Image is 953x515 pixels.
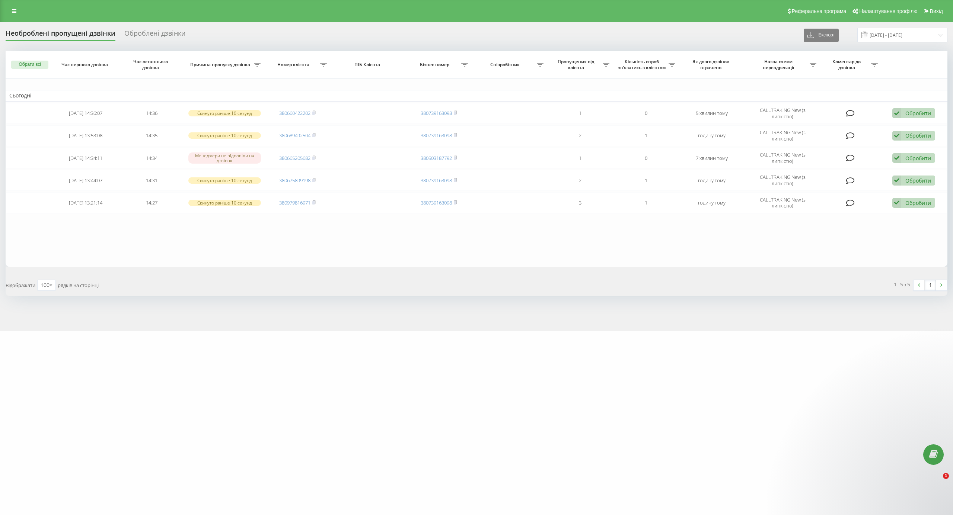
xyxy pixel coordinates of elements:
span: Час першого дзвінка [59,62,112,68]
div: 100 [41,281,50,289]
div: Обробити [905,199,931,206]
td: [DATE] 14:36:07 [53,103,119,124]
td: 0 [613,148,679,168]
div: Скинуто раніше 10 секунд [188,200,261,206]
div: Обробити [905,132,931,139]
button: Експорт [804,29,839,42]
td: 14:31 [119,170,185,191]
td: 14:27 [119,192,185,213]
span: 1 [943,473,949,479]
td: CALLTRAKING New (з липкістю) [745,192,820,213]
a: 1 [925,280,936,290]
td: годину тому [679,170,745,191]
div: Обробити [905,155,931,162]
span: Реферальна програма [792,8,847,14]
div: Менеджери не відповіли на дзвінок [188,152,261,164]
button: Обрати всі [11,61,48,69]
td: годину тому [679,192,745,213]
td: 1 [613,192,679,213]
td: 14:35 [119,125,185,146]
span: Кількість спроб зв'язатись з клієнтом [617,59,669,70]
a: 380739163098 [421,199,452,206]
td: 3 [547,192,613,213]
td: 5 хвилин тому [679,103,745,124]
span: Відображати [6,282,35,289]
span: рядків на сторінці [58,282,99,289]
a: 380979816971 [279,199,310,206]
td: 0 [613,103,679,124]
div: Оброблені дзвінки [124,29,185,41]
span: Вихід [930,8,943,14]
span: Налаштування профілю [859,8,917,14]
td: 1 [613,125,679,146]
td: CALLTRAKING New (з липкістю) [745,148,820,168]
a: 380503187792 [421,155,452,161]
td: [DATE] 13:44:07 [53,170,119,191]
td: 1 [547,103,613,124]
td: [DATE] 14:34:11 [53,148,119,168]
td: [DATE] 13:21:14 [53,192,119,213]
div: Обробити [905,110,931,117]
td: CALLTRAKING New (з липкістю) [745,103,820,124]
td: 7 хвилин тому [679,148,745,168]
div: 1 - 5 з 5 [894,281,910,288]
span: Номер клієнта [268,62,320,68]
td: годину тому [679,125,745,146]
a: 380665205682 [279,155,310,161]
a: 380660422202 [279,110,310,116]
td: 1 [613,170,679,191]
div: Обробити [905,177,931,184]
span: Співробітник [475,62,536,68]
span: Пропущених від клієнта [551,59,603,70]
a: 380689492504 [279,132,310,139]
div: Скинуто раніше 10 секунд [188,177,261,184]
div: Необроблені пропущені дзвінки [6,29,115,41]
a: 380675899198 [279,177,310,184]
span: Як довго дзвінок втрачено [686,59,738,70]
span: Причина пропуску дзвінка [188,62,254,68]
span: Назва схеми переадресації [749,59,810,70]
td: 2 [547,125,613,146]
span: Час останнього дзвінка [125,59,178,70]
td: Сьогодні [6,90,947,101]
td: [DATE] 13:53:08 [53,125,119,146]
td: 2 [547,170,613,191]
td: 14:34 [119,148,185,168]
td: CALLTRAKING New (з липкістю) [745,125,820,146]
div: Скинуто раніше 10 секунд [188,110,261,116]
a: 380739163098 [421,110,452,116]
td: 14:36 [119,103,185,124]
td: 1 [547,148,613,168]
a: 380739163098 [421,132,452,139]
a: 380739163098 [421,177,452,184]
span: Коментар до дзвінка [824,59,871,70]
td: CALLTRAKING New (з липкістю) [745,170,820,191]
div: Скинуто раніше 10 секунд [188,132,261,139]
iframe: Intercom live chat [928,473,946,491]
span: Бізнес номер [409,62,461,68]
span: ПІБ Клієнта [338,62,399,68]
